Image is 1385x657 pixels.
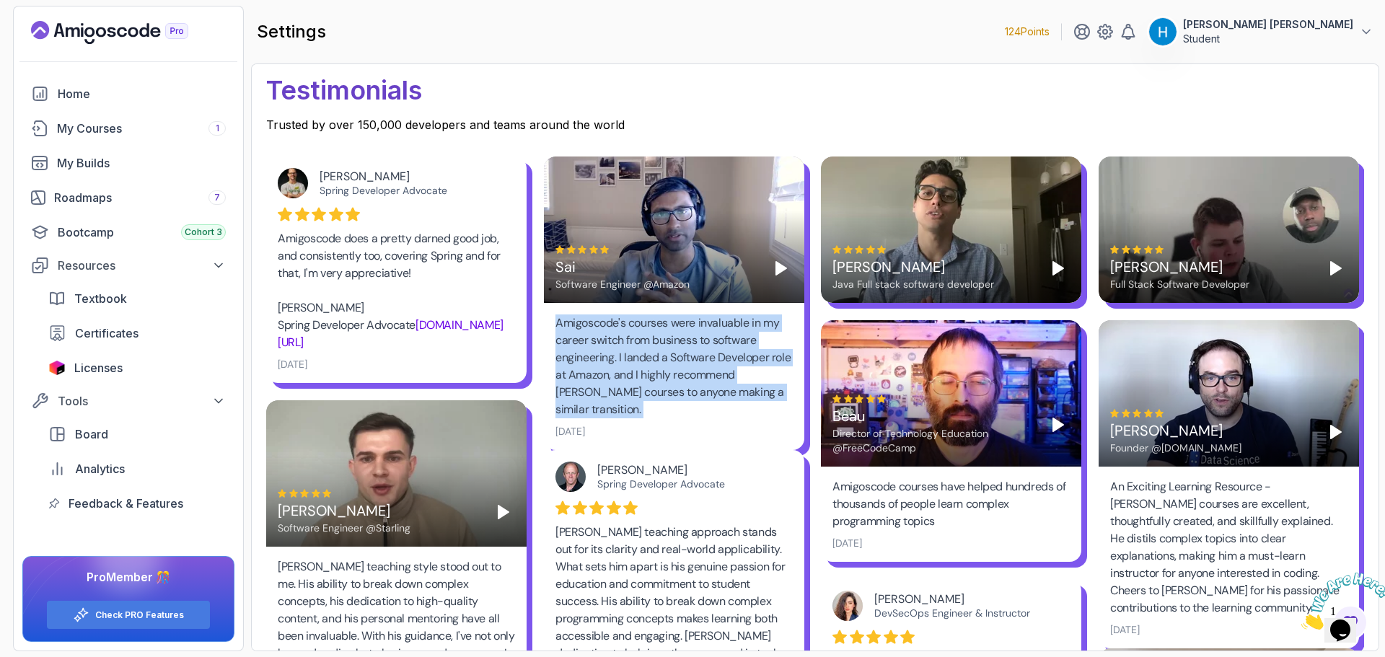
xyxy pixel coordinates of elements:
div: [PERSON_NAME] [1110,257,1249,277]
div: Software Engineer @Starling [278,521,410,535]
span: Feedback & Features [69,495,183,512]
div: DevSecOps Engineer & Instructor [874,607,1058,619]
div: My Builds [57,154,226,172]
p: Student [1183,32,1353,46]
img: jetbrains icon [48,361,66,375]
img: Josh Long avatar [278,168,308,198]
div: [DATE] [278,357,307,371]
span: 7 [214,192,220,203]
a: feedback [40,489,234,518]
div: [PERSON_NAME] [278,501,410,521]
button: Check PRO Features [46,600,211,630]
a: Spring Developer Advocate [320,184,447,197]
img: Dan Vega avatar [555,462,586,492]
a: builds [22,149,234,177]
div: [DATE] [832,536,862,550]
span: Certificates [75,325,138,342]
div: Software Engineer @Amazon [555,277,690,291]
div: Tools [58,392,226,410]
a: roadmaps [22,183,234,212]
div: [DATE] [1110,622,1140,637]
a: bootcamp [22,218,234,247]
div: [PERSON_NAME] [597,463,781,477]
div: Founder @[DOMAIN_NAME] [1110,441,1241,455]
img: Assma Fadhli avatar [832,591,863,621]
span: 1 [216,123,219,134]
div: [PERSON_NAME] [832,257,994,277]
a: home [22,79,234,108]
div: Bootcamp [58,224,226,241]
a: Check PRO Features [95,609,184,621]
div: Java Full stack software developer [832,277,994,291]
h2: settings [257,20,326,43]
a: Spring Developer Advocate [597,477,725,490]
div: [PERSON_NAME] [1110,420,1241,441]
div: Full Stack Software Developer [1110,277,1249,291]
div: [PERSON_NAME] [874,592,1058,607]
span: Board [75,425,108,443]
div: An Exciting Learning Resource - [PERSON_NAME] courses are excellent, thoughtfully created, and sk... [1110,478,1347,617]
iframe: chat widget [1296,567,1385,635]
div: Home [58,85,226,102]
span: Licenses [74,359,123,376]
img: Chat attention grabber [6,6,95,63]
button: Play [492,501,515,524]
button: Play [1324,420,1347,444]
div: Beau [832,406,1035,426]
div: [DATE] [555,424,585,438]
div: Roadmaps [54,189,226,206]
p: Trusted by over 150,000 developers and teams around the world [266,116,1364,133]
button: user profile image[PERSON_NAME] [PERSON_NAME]Student [1148,17,1373,46]
a: textbook [40,284,234,313]
button: Play [770,257,793,280]
button: Tools [22,388,234,414]
div: My Courses [57,120,226,137]
p: [PERSON_NAME] [PERSON_NAME] [1183,17,1353,32]
a: Landing page [31,21,221,44]
div: Sai [555,257,690,277]
div: [PERSON_NAME] [320,169,504,184]
button: Resources [22,252,234,278]
span: Cohort 3 [185,226,222,238]
span: 1 [6,6,12,18]
div: Amigoscode's courses were invaluable in my career switch from business to software engineering. I... [555,314,793,418]
div: Resources [58,257,226,274]
span: Textbook [74,290,127,307]
div: Amigoscode courses have helped hundreds of thousands of people learn complex programming topics [832,478,1070,530]
div: Amigoscode does a pretty darned good job, and consistently too, covering Spring and for that, I'm... [278,230,515,351]
span: Analytics [75,460,125,477]
a: analytics [40,454,234,483]
a: board [40,420,234,449]
a: certificates [40,319,234,348]
p: 124 Points [1005,25,1050,39]
a: courses [22,114,234,143]
a: licenses [40,353,234,382]
p: Testimonials [266,64,1364,116]
div: Director of Technology Education @FreeCodeCamp [832,426,1035,455]
button: Play [1324,257,1347,280]
button: Play [1047,257,1070,280]
button: Play [1047,413,1070,436]
img: user profile image [1149,18,1177,45]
